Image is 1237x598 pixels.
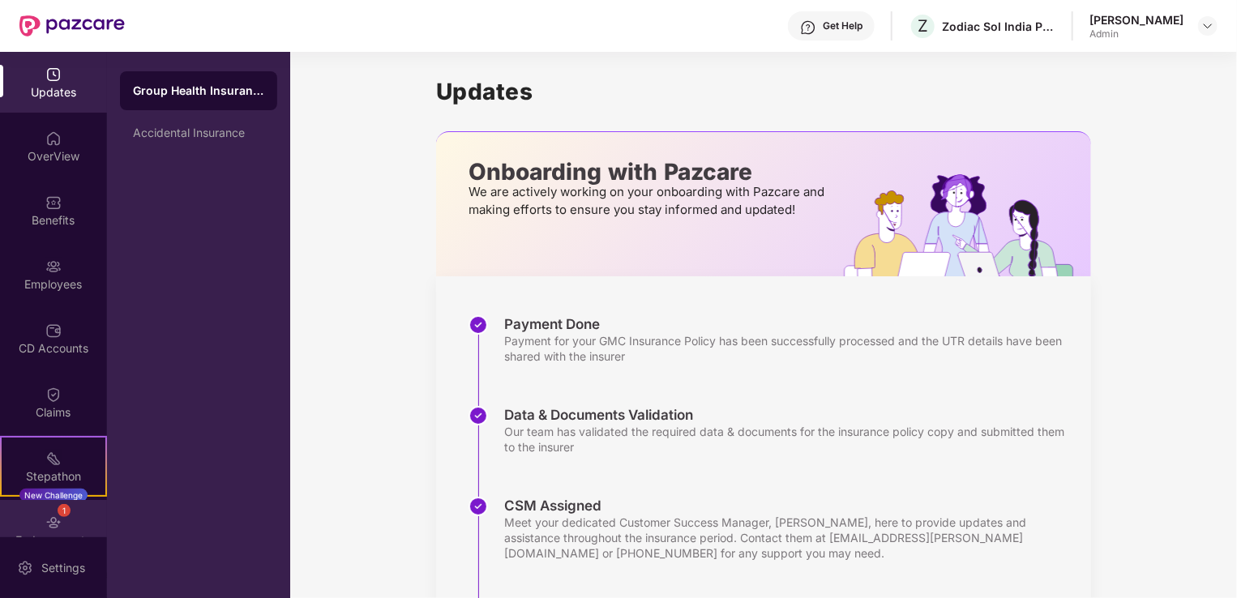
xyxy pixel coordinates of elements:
[45,130,62,147] img: svg+xml;base64,PHN2ZyBpZD0iSG9tZSIgeG1sbnM9Imh0dHA6Ly93d3cudzMub3JnLzIwMDAvc3ZnIiB3aWR0aD0iMjAiIG...
[36,560,90,576] div: Settings
[504,406,1075,424] div: Data & Documents Validation
[1201,19,1214,32] img: svg+xml;base64,PHN2ZyBpZD0iRHJvcGRvd24tMzJ4MzIiIHhtbG5zPSJodHRwOi8vd3d3LnczLm9yZy8yMDAwL3N2ZyIgd2...
[45,322,62,339] img: svg+xml;base64,PHN2ZyBpZD0iQ0RfQWNjb3VudHMiIGRhdGEtbmFtZT0iQ0QgQWNjb3VudHMiIHhtbG5zPSJodHRwOi8vd3...
[45,515,62,531] img: svg+xml;base64,PHN2ZyBpZD0iRW5kb3JzZW1lbnRzIiB4bWxucz0iaHR0cDovL3d3dy53My5vcmcvMjAwMC9zdmciIHdpZH...
[844,174,1091,276] img: hrOnboarding
[504,424,1075,455] div: Our team has validated the required data & documents for the insurance policy copy and submitted ...
[45,451,62,467] img: svg+xml;base64,PHN2ZyB4bWxucz0iaHR0cDovL3d3dy53My5vcmcvMjAwMC9zdmciIHdpZHRoPSIyMSIgaGVpZ2h0PSIyMC...
[469,497,488,516] img: svg+xml;base64,PHN2ZyBpZD0iU3RlcC1Eb25lLTMyeDMyIiB4bWxucz0iaHR0cDovL3d3dy53My5vcmcvMjAwMC9zdmciIH...
[504,497,1075,515] div: CSM Assigned
[19,489,88,502] div: New Challenge
[45,66,62,83] img: svg+xml;base64,PHN2ZyBpZD0iVXBkYXRlZCIgeG1sbnM9Imh0dHA6Ly93d3cudzMub3JnLzIwMDAvc3ZnIiB3aWR0aD0iMj...
[2,468,105,485] div: Stepathon
[469,183,829,219] p: We are actively working on your onboarding with Pazcare and making efforts to ensure you stay inf...
[504,515,1075,561] div: Meet your dedicated Customer Success Manager, [PERSON_NAME], here to provide updates and assistan...
[1089,12,1183,28] div: [PERSON_NAME]
[133,83,264,99] div: Group Health Insurance
[1089,28,1183,41] div: Admin
[823,19,862,32] div: Get Help
[800,19,816,36] img: svg+xml;base64,PHN2ZyBpZD0iSGVscC0zMngzMiIgeG1sbnM9Imh0dHA6Ly93d3cudzMub3JnLzIwMDAvc3ZnIiB3aWR0aD...
[45,258,62,275] img: svg+xml;base64,PHN2ZyBpZD0iRW1wbG95ZWVzIiB4bWxucz0iaHR0cDovL3d3dy53My5vcmcvMjAwMC9zdmciIHdpZHRoPS...
[942,19,1055,34] div: Zodiac Sol India Private Limited
[469,406,488,425] img: svg+xml;base64,PHN2ZyBpZD0iU3RlcC1Eb25lLTMyeDMyIiB4bWxucz0iaHR0cDovL3d3dy53My5vcmcvMjAwMC9zdmciIH...
[436,78,1091,105] h1: Updates
[45,387,62,403] img: svg+xml;base64,PHN2ZyBpZD0iQ2xhaW0iIHhtbG5zPSJodHRwOi8vd3d3LnczLm9yZy8yMDAwL3N2ZyIgd2lkdGg9IjIwIi...
[504,315,1075,333] div: Payment Done
[469,164,829,179] p: Onboarding with Pazcare
[58,504,71,517] div: 1
[133,126,264,139] div: Accidental Insurance
[19,15,125,36] img: New Pazcare Logo
[504,333,1075,364] div: Payment for your GMC Insurance Policy has been successfully processed and the UTR details have be...
[45,194,62,211] img: svg+xml;base64,PHN2ZyBpZD0iQmVuZWZpdHMiIHhtbG5zPSJodHRwOi8vd3d3LnczLm9yZy8yMDAwL3N2ZyIgd2lkdGg9Ij...
[17,560,33,576] img: svg+xml;base64,PHN2ZyBpZD0iU2V0dGluZy0yMHgyMCIgeG1sbnM9Imh0dHA6Ly93d3cudzMub3JnLzIwMDAvc3ZnIiB3aW...
[469,315,488,335] img: svg+xml;base64,PHN2ZyBpZD0iU3RlcC1Eb25lLTMyeDMyIiB4bWxucz0iaHR0cDovL3d3dy53My5vcmcvMjAwMC9zdmciIH...
[918,16,928,36] span: Z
